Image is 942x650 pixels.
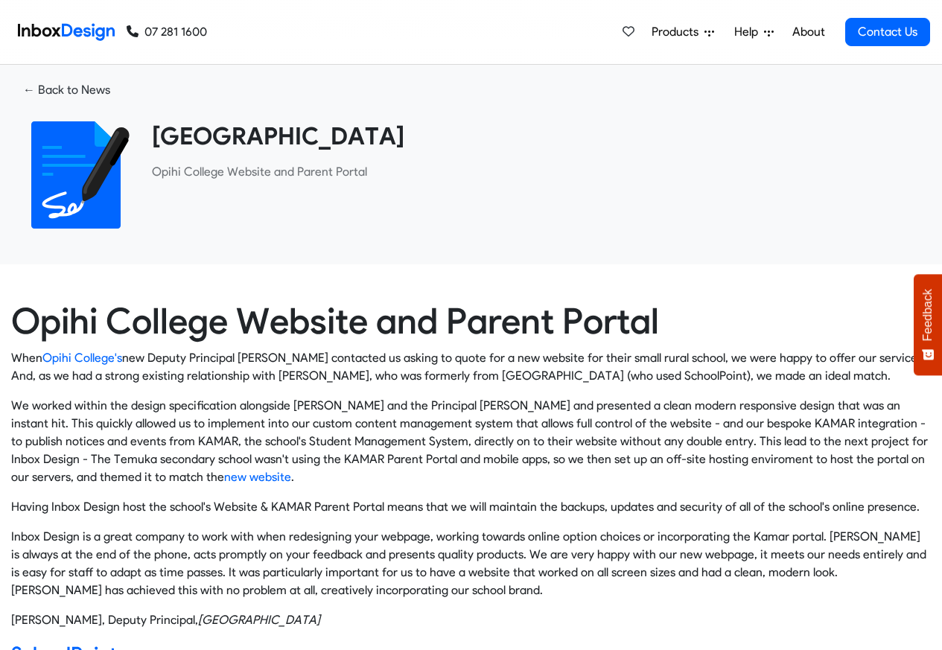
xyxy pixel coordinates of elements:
[11,349,931,385] p: When new Deputy Principal [PERSON_NAME] contacted us asking to quote for a new website for their ...
[921,289,935,341] span: Feedback
[646,17,720,47] a: Products
[11,77,122,103] a: ← Back to News
[11,397,931,486] p: We worked within the design specification alongside [PERSON_NAME] and the Principal [PERSON_NAME]...
[788,17,829,47] a: About
[11,528,931,599] p: Inbox Design is a great company to work with when redesigning your webpage, working towards onlin...
[224,470,291,484] a: new website
[152,163,920,181] p: ​Opihi College Website and Parent Portal
[11,498,931,516] p: Having Inbox Design host the school's Website & KAMAR Parent Portal means that we will maintain t...
[734,23,764,41] span: Help
[42,351,122,365] a: Opihi College's
[914,274,942,375] button: Feedback - Show survey
[11,611,931,629] footer: [PERSON_NAME], Deputy Principal,
[11,300,931,343] h1: Opihi College Website and Parent Portal
[152,121,920,151] heading: [GEOGRAPHIC_DATA]
[198,613,320,627] cite: Opihi College
[127,23,207,41] a: 07 281 1600
[728,17,780,47] a: Help
[652,23,704,41] span: Products
[845,18,930,46] a: Contact Us
[22,121,130,229] img: 2022_01_18_icon_signature.svg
